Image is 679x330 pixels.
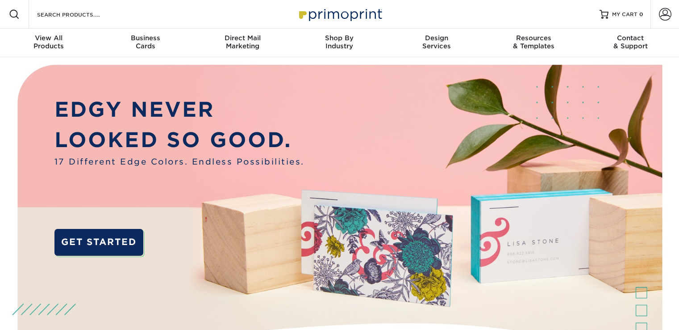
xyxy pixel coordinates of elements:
[291,34,388,50] div: Industry
[295,4,384,24] img: Primoprint
[54,125,304,155] p: LOOKED SO GOOD.
[194,34,291,50] div: Marketing
[639,11,643,17] span: 0
[97,34,194,42] span: Business
[485,34,582,42] span: Resources
[388,34,485,50] div: Services
[291,34,388,42] span: Shop By
[582,34,679,42] span: Contact
[291,29,388,57] a: Shop ByIndustry
[388,29,485,57] a: DesignServices
[582,29,679,57] a: Contact& Support
[194,29,291,57] a: Direct MailMarketing
[388,34,485,42] span: Design
[97,34,194,50] div: Cards
[54,94,304,125] p: EDGY NEVER
[54,156,304,168] span: 17 Different Edge Colors. Endless Possibilities.
[612,11,637,18] span: MY CART
[36,9,123,20] input: SEARCH PRODUCTS.....
[582,34,679,50] div: & Support
[485,34,582,50] div: & Templates
[54,229,143,256] a: GET STARTED
[194,34,291,42] span: Direct Mail
[97,29,194,57] a: BusinessCards
[485,29,582,57] a: Resources& Templates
